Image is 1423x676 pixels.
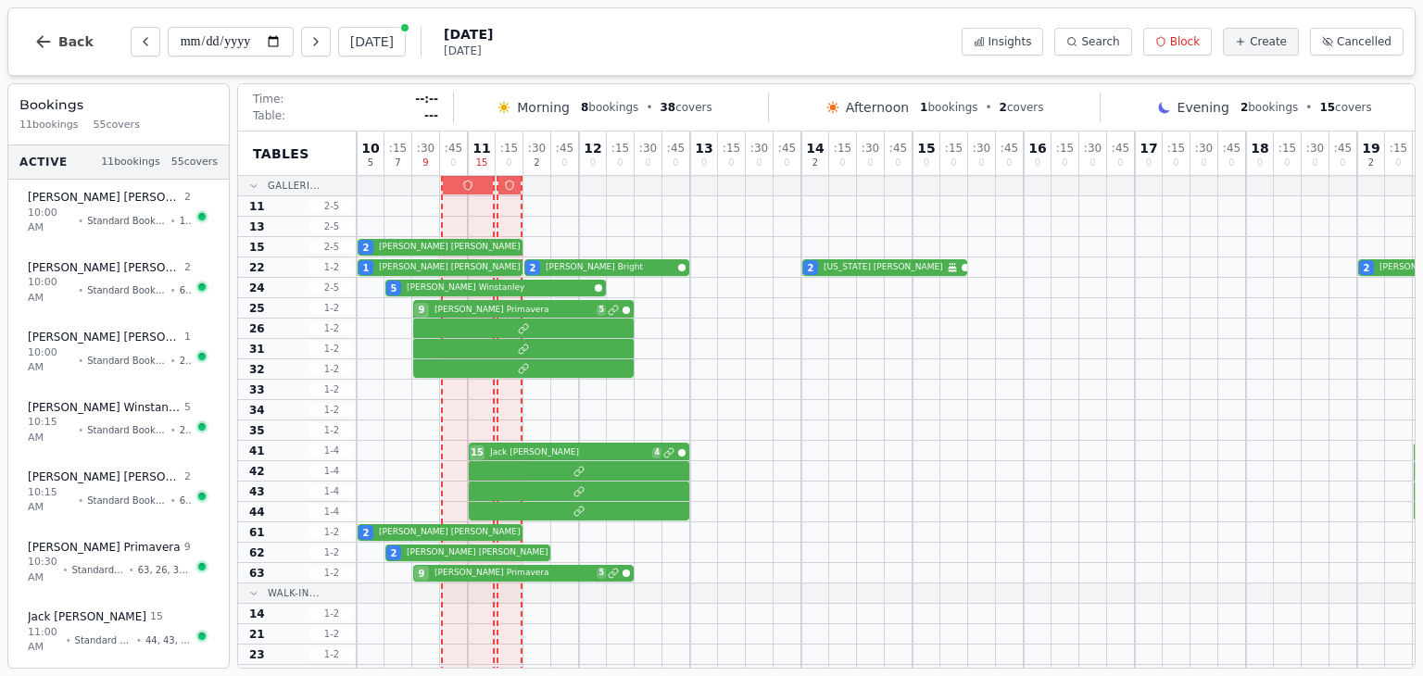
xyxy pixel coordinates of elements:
span: covers [1000,100,1044,115]
span: 22 [249,260,265,275]
span: : 45 [1223,143,1240,154]
span: : 15 [1167,143,1185,154]
h3: Bookings [19,95,218,114]
span: : 45 [778,143,796,154]
span: 0 [839,158,845,168]
span: 14 [806,142,824,155]
span: : 30 [1195,143,1213,154]
span: 10:15 AM [28,485,74,516]
span: : 30 [1306,143,1324,154]
span: 21 [249,627,265,642]
span: Evening [1177,98,1229,117]
span: 1 [363,261,370,275]
span: 1 - 2 [309,382,354,396]
span: Morning [517,98,570,117]
span: 2 [1364,261,1370,275]
button: [PERSON_NAME] [PERSON_NAME]210:15 AM•Standard Booking•62 [16,459,221,526]
button: Back [19,19,108,64]
span: • [129,563,134,577]
span: 61 [249,525,265,540]
button: Create [1223,28,1299,56]
span: Table: [253,108,285,123]
span: 0 [1006,158,1012,168]
span: • [78,423,83,437]
span: : 15 [1278,143,1296,154]
span: covers [660,100,711,115]
span: bookings [581,100,638,115]
span: : 15 [500,143,518,154]
span: [PERSON_NAME] [PERSON_NAME] [28,469,181,484]
span: • [170,214,176,228]
span: 9 [422,158,428,168]
span: 0 [1089,158,1095,168]
span: Standard Booking [75,633,132,647]
span: 1 - 4 [309,505,354,519]
span: Standard Booking [87,354,167,368]
span: : 45 [1001,143,1018,154]
span: 9 [419,567,425,581]
span: 2 - 5 [309,240,354,254]
span: • [78,283,83,297]
span: 5 [184,400,191,416]
span: Standard Booking [87,283,167,297]
span: [PERSON_NAME] Primavera [434,567,593,580]
span: 0 [1228,158,1234,168]
span: 43 [249,484,265,499]
span: : 15 [834,143,851,154]
span: 15 [471,445,484,459]
span: 41 [249,444,265,458]
span: [DATE] [444,44,493,58]
span: Jack [PERSON_NAME] [490,446,649,459]
span: 38 [660,101,675,114]
span: : 15 [389,143,407,154]
span: 0 [561,158,567,168]
span: 61 [180,283,191,297]
span: : 30 [862,143,879,154]
span: [PERSON_NAME] Winstanley [407,282,591,294]
span: 14 [249,607,265,621]
span: 10 [361,142,379,155]
span: 62 [249,545,265,560]
span: Time: [253,92,283,106]
span: 24 [180,423,191,437]
span: 0 [1146,158,1152,168]
span: 15 [1319,101,1335,114]
button: [PERSON_NAME] [PERSON_NAME]210:00 AM•Standard Booking•15 [16,180,221,246]
span: 42 [249,464,265,479]
span: 0 [1117,158,1123,168]
span: 32 [249,362,265,377]
span: 11 bookings [101,155,160,170]
span: 18 [1251,142,1268,155]
span: 63, 26, 32, 25, 31 [138,563,191,577]
span: • [78,214,83,228]
span: 2 - 5 [309,199,354,213]
span: 2 - 5 [309,281,354,294]
span: : 45 [1112,143,1129,154]
span: 0 [728,158,734,168]
span: 2 [184,469,191,485]
span: 2 [534,158,539,168]
span: • [78,354,83,368]
span: 10:00 AM [28,206,74,236]
span: [PERSON_NAME] Primavera [434,304,593,317]
span: bookings [1240,100,1298,115]
span: 0 [951,158,956,168]
span: [PERSON_NAME] [PERSON_NAME] [28,190,181,205]
span: : 45 [1334,143,1352,154]
span: 8 [581,101,588,114]
span: 16 [1028,142,1046,155]
span: 22 [180,354,191,368]
span: 0 [506,158,511,168]
span: • [646,100,652,115]
span: : 15 [1390,143,1407,154]
span: 1 [184,330,191,345]
button: Next day [301,27,331,56]
span: 25 [249,301,265,316]
span: 12 [584,142,601,155]
span: 2 [184,190,191,206]
span: 13 [249,219,265,234]
span: 0 [645,158,650,168]
span: Active [19,155,68,169]
span: 4 [652,447,661,458]
span: 63 [249,566,265,581]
